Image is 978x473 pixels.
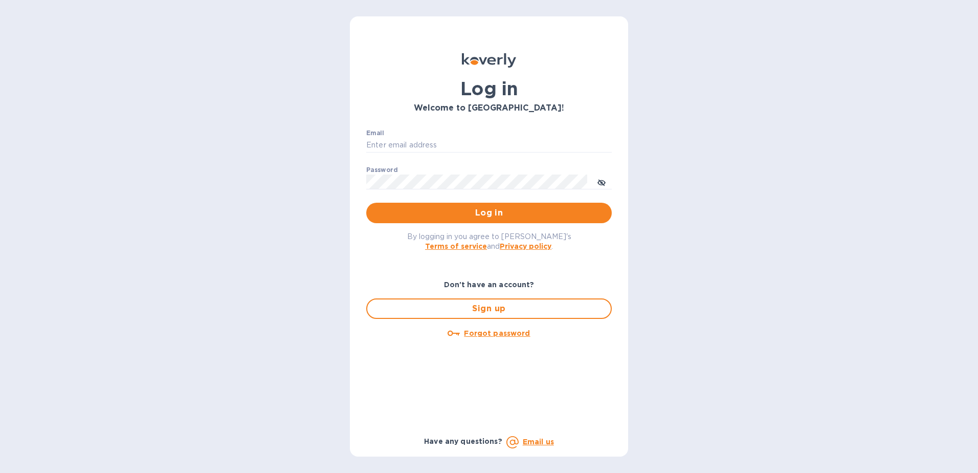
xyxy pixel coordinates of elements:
[523,438,554,446] a: Email us
[366,138,612,153] input: Enter email address
[366,167,397,173] label: Password
[464,329,530,337] u: Forgot password
[444,281,535,289] b: Don't have an account?
[375,303,603,315] span: Sign up
[366,130,384,136] label: Email
[591,171,612,192] button: toggle password visibility
[366,298,612,319] button: Sign up
[374,207,604,219] span: Log in
[500,242,551,250] a: Privacy policy
[424,437,502,445] b: Have any questions?
[366,103,612,113] h3: Welcome to [GEOGRAPHIC_DATA]!
[366,78,612,99] h1: Log in
[462,53,516,68] img: Koverly
[407,232,571,250] span: By logging in you agree to [PERSON_NAME]'s and .
[425,242,487,250] a: Terms of service
[366,203,612,223] button: Log in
